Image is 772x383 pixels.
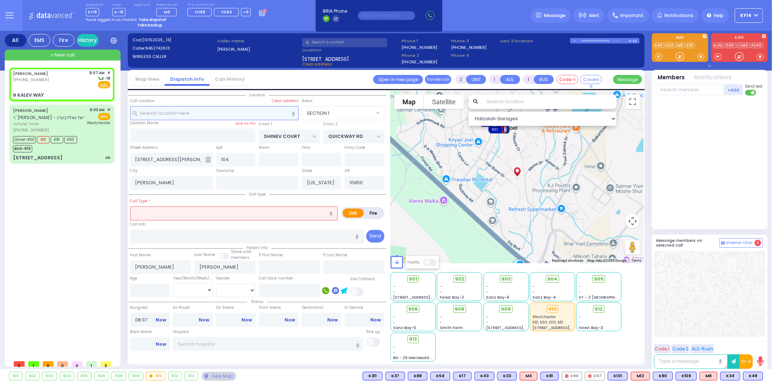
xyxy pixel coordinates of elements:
[130,305,170,311] label: Assigned
[407,260,420,265] label: Traffic
[307,110,329,117] span: SECTION 1
[202,372,236,381] div: See map
[532,284,535,289] span: -
[130,145,158,151] label: Street Address
[547,305,558,313] div: 910
[90,107,105,113] span: 6:03 AM
[284,317,295,323] a: Now
[370,317,381,323] a: Now
[713,43,725,48] a: KJFD
[97,76,110,81] span: K-18
[631,372,650,380] div: ALS
[77,372,91,380] div: 905
[625,94,640,109] button: Toggle fullscreen view
[199,317,209,323] a: Now
[302,55,349,61] span: [STREET_ADDRESS]
[64,136,77,143] span: K90
[755,240,761,246] span: 2
[620,12,644,19] span: Important
[512,164,522,180] img: client-location.gif
[50,51,75,59] span: + New call
[409,336,417,343] span: 913
[589,12,599,19] span: Alert
[130,168,138,174] label: City
[497,372,517,380] div: K33
[13,121,85,127] span: ישראל שניצלער
[486,295,509,300] span: Sanz Bay-6
[130,120,159,126] label: Location Name
[392,254,416,263] a: Open this area in Google Maps (opens a new window)
[501,275,511,283] span: 903
[101,83,108,88] u: EMS
[401,59,437,64] label: [PHONE_NUMBER]
[130,106,299,120] input: Search location here
[107,107,110,113] span: ✕
[86,17,138,22] span: You're logged in as monitor.
[440,295,464,300] span: Forest Bay-2
[165,76,210,83] a: Dispatch info
[323,8,347,14] span: BRIA Phone
[112,372,126,380] div: 908
[194,252,215,258] label: Last Name
[206,157,211,163] span: Other building occupants
[486,284,488,289] span: -
[86,8,99,16] span: KY18
[440,325,463,331] span: Smith Farm
[156,341,166,348] a: Now
[408,306,418,313] span: 906
[393,284,396,289] span: -
[486,325,554,331] span: [STREET_ADDRESS][PERSON_NAME]
[169,372,181,380] div: 912
[107,70,110,76] span: ✕
[29,11,77,20] img: Logo
[302,47,399,53] label: Location
[751,43,763,48] a: FD40
[440,314,442,320] span: -
[685,43,695,48] a: K18
[588,374,592,378] img: red-radio-icon.svg
[363,209,384,218] label: Fire
[720,372,740,380] div: BLS
[393,350,396,355] span: -
[90,70,105,76] span: 8:07 AM
[323,121,338,127] label: Cross 2
[520,372,537,380] div: M3
[665,43,675,48] a: K34
[486,320,488,325] span: -
[246,92,269,98] span: Location
[328,317,338,323] a: Now
[580,75,602,84] button: Covered
[105,155,110,160] div: ob
[129,372,143,380] div: 909
[145,45,170,51] span: 8452742613
[544,12,566,19] span: Message
[657,238,720,248] h5: Message members on selected call
[455,275,464,283] span: 902
[629,38,640,43] div: K-18
[739,354,753,369] button: 10-4
[500,75,520,84] button: ALS
[430,372,450,380] div: BLS
[676,372,697,380] div: K519
[101,361,111,367] span: 0
[501,38,570,44] label: Last 3 location
[231,249,252,254] small: Share with
[579,320,581,325] span: -
[497,372,517,380] div: BLS
[594,275,604,283] span: 905
[665,12,693,19] span: Notifications
[658,73,685,82] button: Members
[195,9,205,15] span: FD88
[72,361,83,367] span: 0
[695,73,732,82] button: Notifications
[77,34,98,47] a: History
[13,77,49,83] span: [PHONE_NUMBER]
[453,372,472,380] div: BLS
[13,154,63,161] div: [STREET_ADDRESS]
[393,295,462,300] span: [STREET_ADDRESS][PERSON_NAME]
[363,372,383,380] div: BLS
[425,75,451,84] button: Transfer call
[259,275,293,281] label: Call back number
[5,34,26,47] div: All
[520,372,537,380] div: ALS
